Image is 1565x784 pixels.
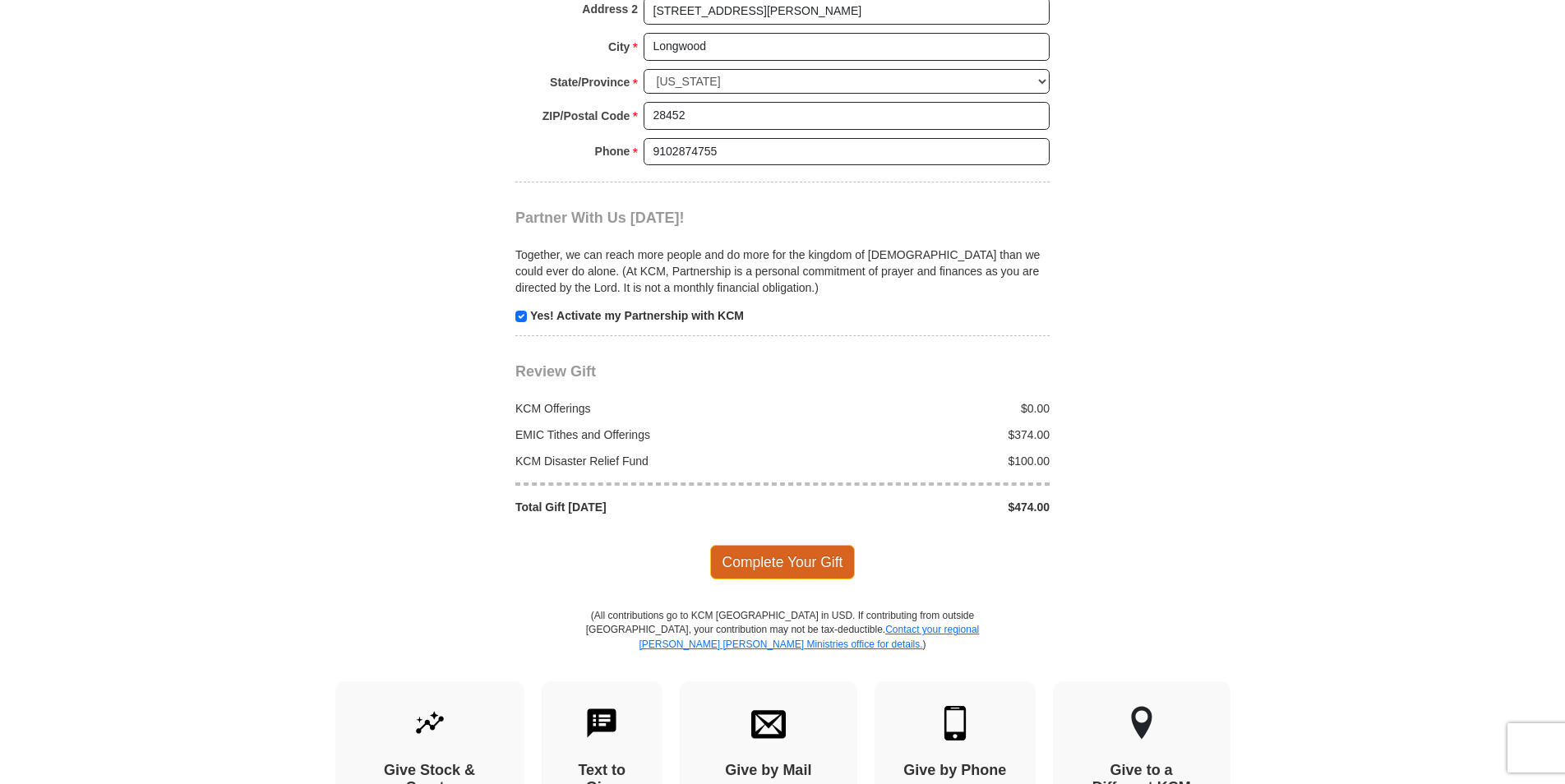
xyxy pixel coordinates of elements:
strong: City [608,35,630,58]
div: $374.00 [782,427,1059,443]
p: Together, we can reach more people and do more for the kingdom of [DEMOGRAPHIC_DATA] than we coul... [515,247,1050,296]
span: Partner With Us [DATE]! [515,210,685,226]
div: KCM Offerings [507,400,783,417]
div: $474.00 [782,499,1059,515]
img: envelope.svg [751,706,786,740]
div: Total Gift [DATE] [507,499,783,515]
strong: Yes! Activate my Partnership with KCM [530,309,744,322]
img: mobile.svg [938,706,972,740]
div: EMIC Tithes and Offerings [507,427,783,443]
p: (All contributions go to KCM [GEOGRAPHIC_DATA] in USD. If contributing from outside [GEOGRAPHIC_D... [585,609,980,680]
div: $100.00 [782,453,1059,469]
strong: State/Province [550,71,630,94]
div: KCM Disaster Relief Fund [507,453,783,469]
h4: Give by Mail [709,762,829,780]
div: $0.00 [782,400,1059,417]
span: Review Gift [515,363,596,380]
img: text-to-give.svg [584,706,619,740]
img: give-by-stock.svg [413,706,447,740]
h4: Give by Phone [903,762,1007,780]
a: Contact your regional [PERSON_NAME] [PERSON_NAME] Ministries office for details. [639,624,979,649]
span: Complete Your Gift [710,545,856,579]
strong: ZIP/Postal Code [542,104,630,127]
img: other-region [1130,706,1153,740]
strong: Phone [595,140,630,163]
